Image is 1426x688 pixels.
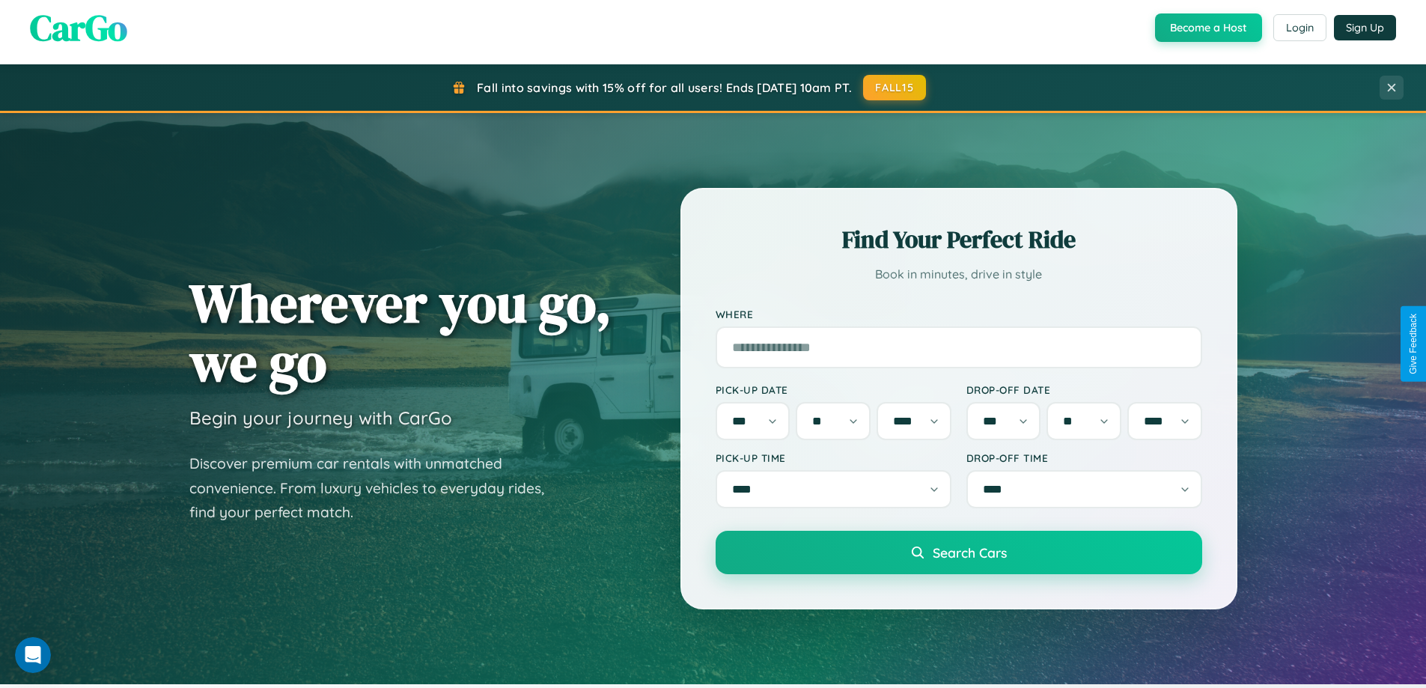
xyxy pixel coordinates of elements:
label: Pick-up Date [716,383,951,396]
button: Login [1273,14,1326,41]
label: Where [716,308,1202,320]
h1: Wherever you go, we go [189,273,612,392]
button: Sign Up [1334,15,1396,40]
p: Book in minutes, drive in style [716,264,1202,285]
label: Drop-off Date [966,383,1202,396]
p: Discover premium car rentals with unmatched convenience. From luxury vehicles to everyday rides, ... [189,451,564,525]
span: Search Cars [933,544,1007,561]
button: Become a Host [1155,13,1262,42]
span: Fall into savings with 15% off for all users! Ends [DATE] 10am PT. [477,80,852,95]
h3: Begin your journey with CarGo [189,407,452,429]
label: Drop-off Time [966,451,1202,464]
iframe: Intercom live chat [15,637,51,673]
button: FALL15 [863,75,926,100]
h2: Find Your Perfect Ride [716,223,1202,256]
span: CarGo [30,3,127,52]
div: Give Feedback [1408,314,1419,374]
button: Search Cars [716,531,1202,574]
label: Pick-up Time [716,451,951,464]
